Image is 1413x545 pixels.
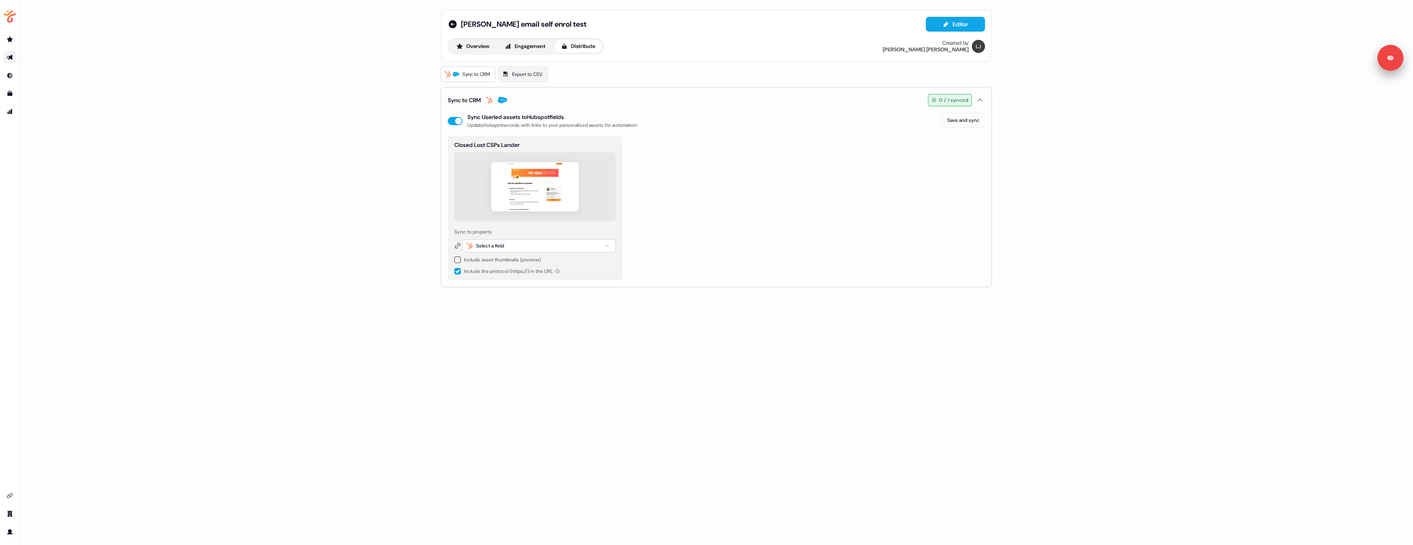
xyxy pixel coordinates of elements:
[464,256,541,264] div: Include asset thumbnails (preview)
[461,19,587,29] span: [PERSON_NAME] email self enrol test
[454,141,616,149] div: Closed Lost CSPs Lander
[512,70,543,78] span: Export to CSV
[498,40,552,53] button: Engagement
[448,87,985,113] button: Sync to CRM0 / 1 synced
[476,242,504,250] div: Select a field
[926,21,985,30] a: Editor
[3,69,16,82] a: Go to Inbound
[3,105,16,118] a: Go to attribution
[467,121,637,129] div: Update Hubspot records with links to your personalised assets for automation
[441,66,495,82] a: Sync to CRM
[939,96,968,104] span: 0 / 1 synced
[3,489,16,502] a: Go to integrations
[942,40,969,46] div: Created by
[464,268,553,275] span: Include the protocol (https://) in the URL
[883,46,969,53] div: [PERSON_NAME] [PERSON_NAME]
[3,51,16,64] a: Go to outbound experience
[463,239,616,252] button: Select a field
[942,113,985,128] button: Save and sync
[499,66,548,82] a: Export to CSV
[972,40,985,53] img: loretta
[3,87,16,100] a: Go to templates
[3,33,16,46] a: Go to prospects
[3,507,16,520] a: Go to team
[554,40,602,53] button: Distribute
[454,228,616,236] div: Sync to property
[448,96,481,104] div: Sync to CRM
[448,113,985,287] div: Sync to CRM0 / 1 synced
[491,162,579,211] img: asset preview
[926,17,985,32] button: Editor
[467,113,564,121] div: Sync Userled assets to Hubspot fields
[449,40,496,53] button: Overview
[463,70,490,78] span: Sync to CRM
[3,525,16,538] a: Go to profile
